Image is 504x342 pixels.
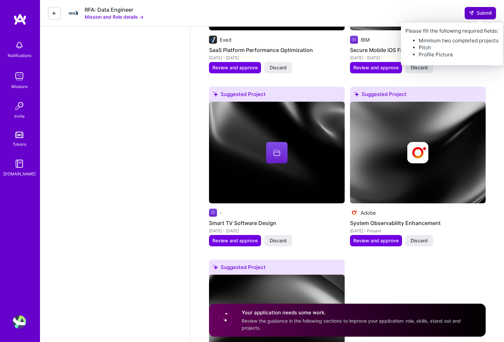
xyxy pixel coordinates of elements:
[11,315,28,329] a: User Avatar
[242,309,478,316] h4: Your application needs some work.
[350,46,486,54] h4: Secure Mobile iOS Framework Development
[350,87,486,104] div: Suggested Project
[350,62,402,73] button: Review and approve
[13,141,26,148] div: Tokens
[361,36,370,43] div: IBM
[3,170,36,177] div: [DOMAIN_NAME]
[52,11,57,16] i: icon LeftArrowDark
[85,13,144,20] button: Mission and Role details →
[353,64,399,71] span: Review and approve
[14,113,25,120] div: Invite
[469,10,474,16] i: icon SendLight
[209,219,345,227] h4: Smart TV Software Design
[350,36,358,44] img: Company logo
[209,209,217,217] img: Company logo
[350,54,486,61] div: [DATE] - [DATE]
[15,132,23,138] img: tokens
[350,227,486,234] div: [DATE] - Present
[209,54,345,61] div: [DATE] - [DATE]
[212,64,258,71] span: Review and approve
[66,10,79,16] img: Company Logo
[465,7,496,19] button: Submit
[213,265,218,270] i: icon SuggestedTeams
[242,318,461,331] span: Review the guidance in the following sections to improve your application: role, skills, stand ou...
[264,62,292,73] button: Discard
[13,315,26,329] img: User Avatar
[209,87,345,104] div: Suggested Project
[405,62,433,73] button: Discard
[8,52,31,59] div: Notifications
[212,237,258,244] span: Review and approve
[213,92,218,97] i: icon SuggestedTeams
[13,13,27,25] img: logo
[407,142,428,163] img: Company logo
[350,102,486,203] img: cover
[353,237,399,244] span: Review and approve
[13,99,26,113] img: Invite
[11,83,28,90] div: Missions
[270,64,287,71] span: Discard
[209,260,345,277] div: Suggested Project
[209,235,261,246] button: Review and approve
[350,235,402,246] button: Review and approve
[354,92,359,97] i: icon SuggestedTeams
[220,36,231,43] div: Eved
[264,235,292,246] button: Discard
[13,39,26,52] img: bell
[209,36,217,44] img: Company logo
[350,209,358,217] img: Company logo
[13,70,26,83] img: teamwork
[220,209,222,216] div: -
[405,235,433,246] button: Discard
[209,102,345,203] img: cover
[469,10,492,16] span: Submit
[209,46,345,54] h4: SaaS Platform Performance Optimization
[270,237,287,244] span: Discard
[85,6,144,13] div: RFA: Data Engineer
[411,237,428,244] span: Discard
[13,157,26,170] img: guide book
[361,209,376,216] div: Adobe
[209,227,345,234] div: [DATE] - [DATE]
[411,64,428,71] span: Discard
[209,62,261,73] button: Review and approve
[350,219,486,227] h4: System Observability Enhancement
